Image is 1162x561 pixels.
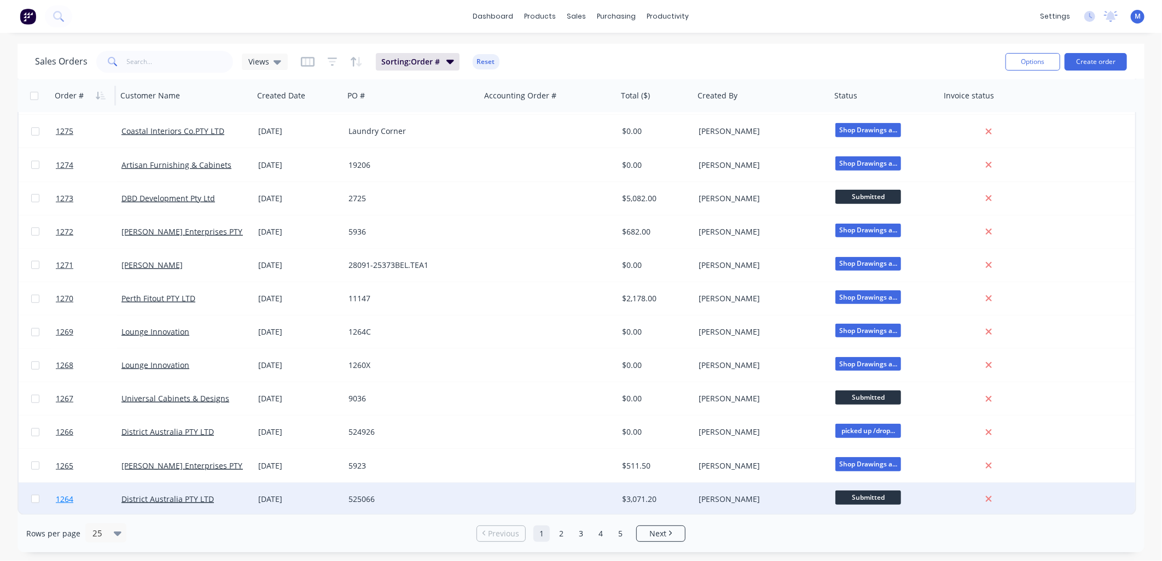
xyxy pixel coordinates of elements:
button: Create order [1065,53,1127,71]
a: 1269 [56,315,121,348]
button: Options [1006,53,1060,71]
span: Shop Drawings a... [835,224,901,237]
div: Laundry Corner [348,126,470,137]
span: Rows per page [26,528,80,539]
a: 1266 [56,416,121,448]
span: 1266 [56,426,73,437]
div: 525066 [348,494,470,505]
a: 1265 [56,449,121,482]
button: Sorting:Order # [376,53,460,71]
a: 1275 [56,115,121,148]
div: $0.00 [622,326,687,337]
span: Submitted [835,190,901,203]
div: [PERSON_NAME] [699,160,820,171]
div: [PERSON_NAME] [699,426,820,437]
div: Order # [55,90,84,101]
div: $3,071.20 [622,494,687,505]
span: Views [248,56,269,67]
div: 5936 [348,226,470,237]
h1: Sales Orders [35,56,88,67]
span: Submitted [835,490,901,504]
div: Created Date [257,90,305,101]
div: 11147 [348,293,470,304]
div: $2,178.00 [622,293,687,304]
span: Shop Drawings a... [835,257,901,271]
div: 1260X [348,360,470,371]
div: [DATE] [258,193,340,204]
span: Shop Drawings a... [835,357,901,371]
div: $0.00 [622,393,687,404]
a: Coastal Interiors Co.PTY LTD [121,126,224,136]
span: 1269 [56,326,73,337]
div: [DATE] [258,393,340,404]
a: Artisan Furnishing & Cabinets [121,160,231,170]
a: [PERSON_NAME] Enterprises PTY LTD [121,460,258,471]
span: Shop Drawings a... [835,156,901,170]
a: Universal Cabinets & Designs [121,393,229,404]
span: Shop Drawings a... [835,123,901,137]
span: 1264 [56,494,73,505]
div: [DATE] [258,126,340,137]
a: [PERSON_NAME] Enterprises PTY LTD [121,226,258,237]
div: purchasing [592,8,642,25]
a: Page 5 [612,525,629,542]
a: 1272 [56,215,121,248]
div: 2725 [348,193,470,204]
a: 1268 [56,349,121,382]
span: 1271 [56,260,73,271]
div: [DATE] [258,326,340,337]
a: Page 3 [573,525,589,542]
div: [DATE] [258,494,340,505]
a: District Australia PTY LTD [121,494,214,504]
div: productivity [642,8,695,25]
div: Created By [698,90,737,101]
div: [PERSON_NAME] [699,126,820,137]
div: $0.00 [622,260,687,271]
div: [PERSON_NAME] [699,360,820,371]
a: Lounge Innovation [121,360,189,370]
div: Invoice status [944,90,994,101]
a: 1270 [56,282,121,315]
span: 1265 [56,460,73,471]
a: 1267 [56,382,121,415]
div: $0.00 [622,426,687,437]
div: [DATE] [258,160,340,171]
span: 1275 [56,126,73,137]
span: Sorting: Order # [381,56,440,67]
span: 1272 [56,226,73,237]
div: [PERSON_NAME] [699,460,820,471]
span: Shop Drawings a... [835,290,901,304]
div: [PERSON_NAME] [699,393,820,404]
a: dashboard [468,8,519,25]
div: [DATE] [258,360,340,371]
div: [DATE] [258,260,340,271]
div: [PERSON_NAME] [699,226,820,237]
div: 28091-25373BEL.TEA1 [348,260,470,271]
a: Page 2 [553,525,570,542]
span: M [1135,11,1141,21]
div: Accounting Order # [484,90,556,101]
div: [DATE] [258,226,340,237]
button: Reset [473,54,499,69]
div: $0.00 [622,126,687,137]
ul: Pagination [472,525,690,542]
div: 5923 [348,460,470,471]
span: Submitted [835,390,901,404]
span: picked up /drop... [835,424,901,437]
div: [PERSON_NAME] [699,494,820,505]
span: 1268 [56,360,73,371]
div: $5,082.00 [622,193,687,204]
div: $0.00 [622,360,687,371]
div: [PERSON_NAME] [699,326,820,337]
div: 19206 [348,160,470,171]
div: products [519,8,562,25]
a: 1271 [56,249,121,282]
input: Search... [127,51,234,73]
div: Customer Name [120,90,180,101]
div: [PERSON_NAME] [699,260,820,271]
div: 1264C [348,326,470,337]
div: Total ($) [621,90,650,101]
span: 1273 [56,193,73,204]
div: 9036 [348,393,470,404]
div: 524926 [348,426,470,437]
